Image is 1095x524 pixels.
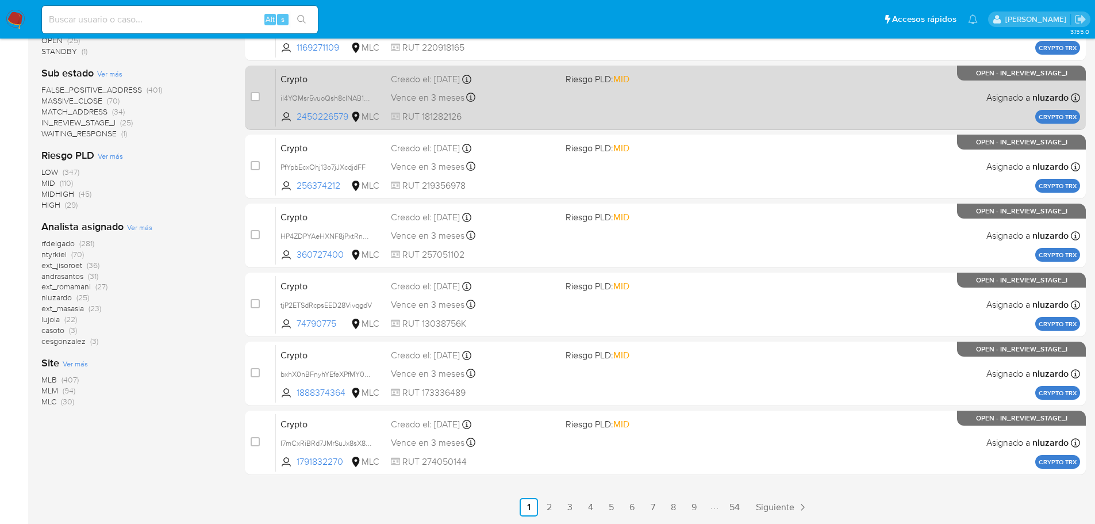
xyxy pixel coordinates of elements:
span: 3.155.0 [1070,27,1089,36]
a: Salir [1074,13,1086,25]
a: Notificaciones [968,14,978,24]
span: s [281,14,285,25]
input: Buscar usuario o caso... [42,12,318,27]
p: nicolas.tyrkiel@mercadolibre.com [1005,14,1070,25]
span: Accesos rápidos [892,13,956,25]
button: search-icon [290,12,313,28]
span: Alt [266,14,275,25]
